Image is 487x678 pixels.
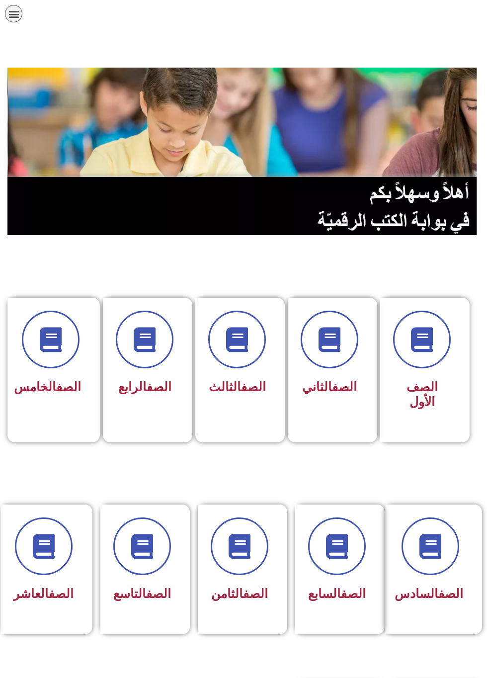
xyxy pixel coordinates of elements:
[146,587,171,601] a: الصف
[56,380,81,394] a: الصف
[241,380,266,394] a: الصف
[113,587,171,601] span: التاسع
[147,380,171,394] a: الصف
[209,380,266,394] span: الثالث
[308,587,366,601] span: السابع
[211,587,268,601] span: الثامن
[49,587,74,601] a: الصف
[13,587,74,601] span: العاشر
[118,380,171,394] span: الرابع
[14,380,81,394] span: الخامس
[406,380,438,409] span: الصف الأول
[395,587,463,601] span: السادس
[332,380,357,394] a: الصف
[341,587,366,601] a: الصف
[302,380,357,394] span: الثاني
[243,587,268,601] a: الصف
[5,5,22,22] div: כפתור פתיחת תפריט
[438,587,463,601] a: الصف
